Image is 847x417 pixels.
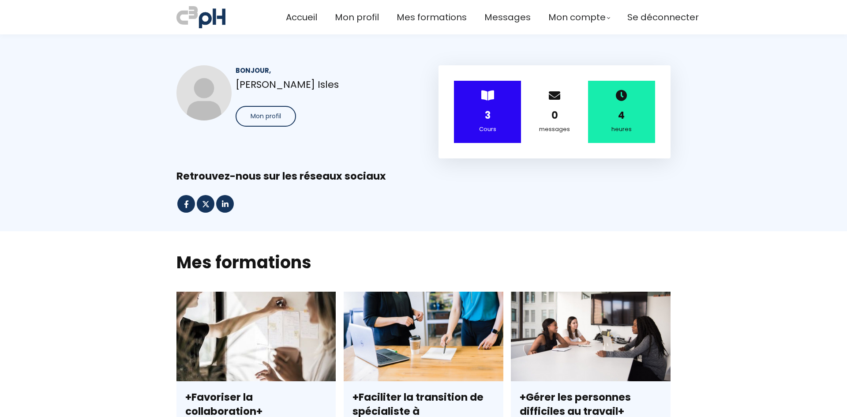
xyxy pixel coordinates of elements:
[251,112,281,121] span: Mon profil
[548,10,606,25] span: Mon compte
[236,77,409,92] p: [PERSON_NAME] Isles
[176,169,671,183] div: Retrouvez-nous sur les réseaux sociaux
[484,10,531,25] a: Messages
[176,65,232,120] img: 681200648ad324ff29033390.jpg
[532,124,577,134] div: messages
[286,10,317,25] a: Accueil
[618,109,625,122] strong: 4
[599,124,644,134] div: heures
[176,251,671,274] h2: Mes formations
[551,109,558,122] strong: 0
[397,10,467,25] a: Mes formations
[236,106,296,127] button: Mon profil
[485,109,491,122] strong: 3
[236,65,409,75] div: Bonjour,
[335,10,379,25] a: Mon profil
[176,4,225,30] img: a70bc7685e0efc0bd0b04b3506828469.jpeg
[465,124,510,134] div: Cours
[627,10,699,25] a: Se déconnecter
[454,81,521,143] div: >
